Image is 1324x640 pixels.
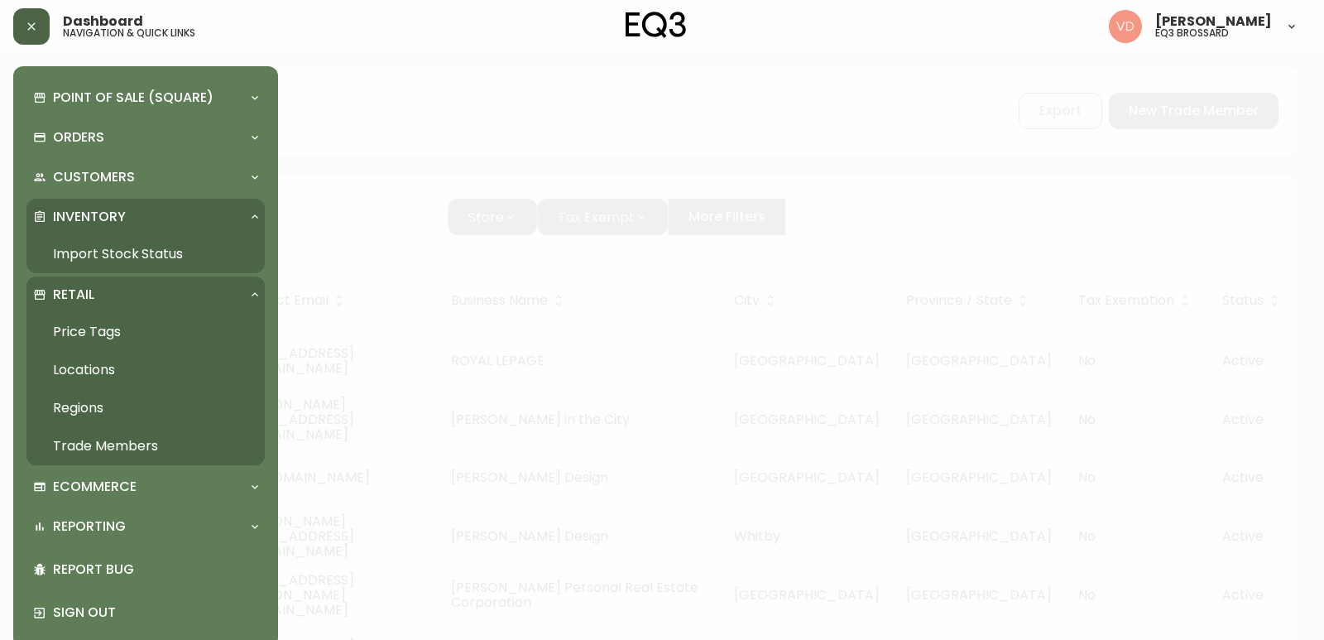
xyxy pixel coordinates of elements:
span: Dashboard [63,15,143,28]
div: Ecommerce [26,469,265,505]
div: Customers [26,159,265,195]
a: Trade Members [26,427,265,465]
img: logo [626,12,687,38]
p: Sign Out [53,604,258,622]
a: Regions [26,389,265,427]
p: Point of Sale (Square) [53,89,213,107]
a: Price Tags [26,313,265,351]
div: Reporting [26,508,265,545]
p: Orders [53,128,104,147]
h5: navigation & quick links [63,28,195,38]
p: Inventory [53,208,126,226]
div: Point of Sale (Square) [26,79,265,116]
div: Report Bug [26,548,265,591]
h5: eq3 brossard [1155,28,1229,38]
p: Retail [53,286,94,304]
img: 34cbe8de67806989076631741e6a7c6b [1109,10,1142,43]
p: Customers [53,168,135,186]
a: Locations [26,351,265,389]
span: [PERSON_NAME] [1155,15,1272,28]
a: Import Stock Status [26,235,265,273]
div: Sign Out [26,591,265,634]
p: Ecommerce [53,478,137,496]
p: Report Bug [53,561,258,579]
p: Reporting [53,517,126,536]
div: Orders [26,119,265,156]
div: Retail [26,277,265,313]
div: Inventory [26,199,265,235]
